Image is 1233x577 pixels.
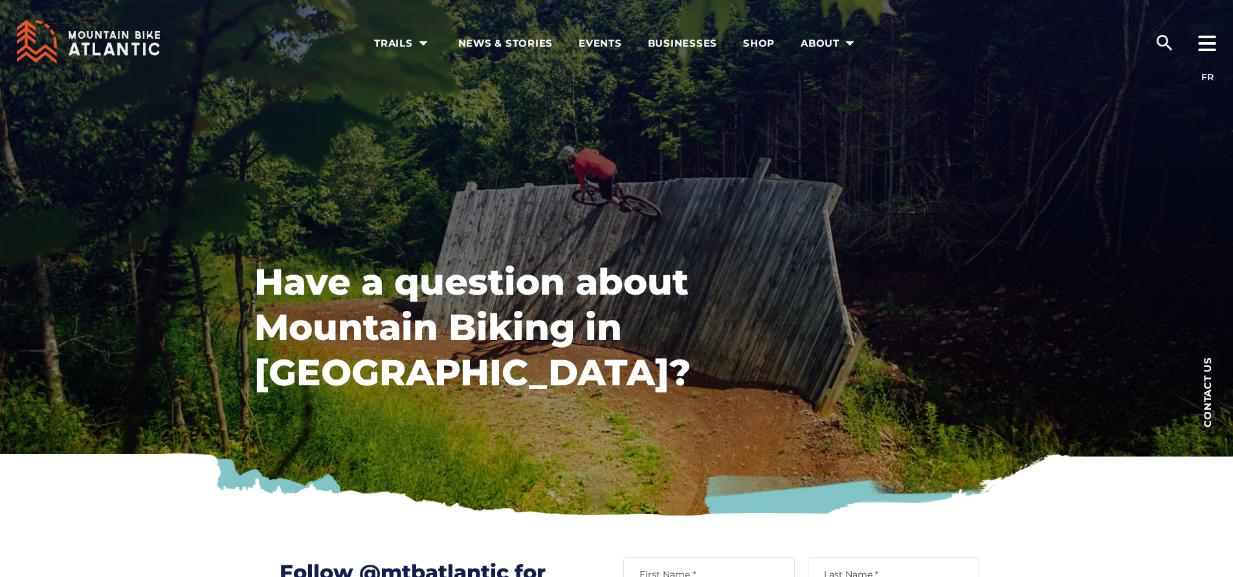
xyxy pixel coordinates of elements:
a: Contact us [1181,337,1233,447]
span: Trails [374,37,432,50]
a: FR [1201,71,1214,83]
span: Events [579,37,622,50]
ion-icon: search [1154,32,1175,53]
ion-icon: arrow dropdown [841,34,859,52]
ion-icon: arrow dropdown [414,34,432,52]
span: About [801,37,859,50]
span: Shop [743,37,775,50]
h2: Have a question about Mountain Biking in [GEOGRAPHIC_DATA]? [254,259,733,395]
span: News & Stories [458,37,553,50]
span: Contact us [1203,357,1212,427]
span: Businesses [648,37,718,50]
